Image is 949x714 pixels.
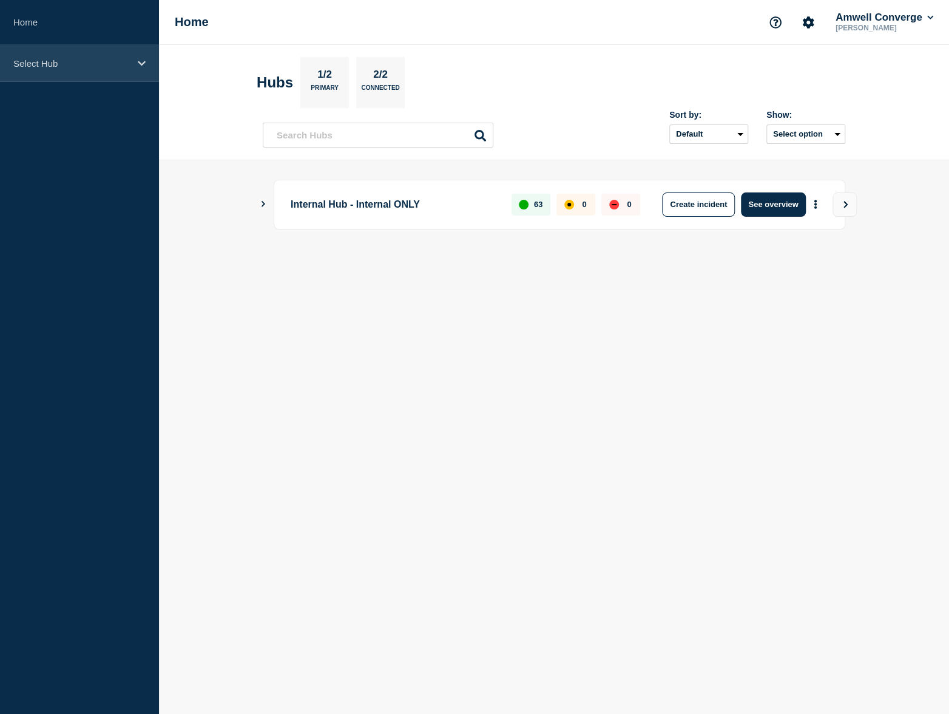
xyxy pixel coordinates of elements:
h1: Home [175,15,209,29]
p: Internal Hub - Internal ONLY [291,192,498,217]
p: 2/2 [369,69,393,84]
div: down [609,200,619,209]
p: Connected [361,84,399,97]
select: Sort by [669,124,748,144]
p: 0 [582,200,586,209]
p: 0 [627,200,631,209]
div: affected [564,200,574,209]
div: Sort by: [669,110,748,120]
p: [PERSON_NAME] [833,24,936,32]
button: Show Connected Hubs [260,200,266,209]
p: Primary [311,84,339,97]
button: See overview [741,192,805,217]
button: Amwell Converge [833,12,936,24]
div: Show: [766,110,845,120]
input: Search Hubs [263,123,493,148]
button: Select option [766,124,845,144]
button: View [832,192,857,217]
h2: Hubs [257,74,293,91]
p: Select Hub [13,58,130,69]
div: up [519,200,529,209]
button: More actions [808,193,823,216]
button: Create incident [662,192,735,217]
button: Account settings [795,10,821,35]
button: Support [763,10,788,35]
p: 1/2 [313,69,337,84]
p: 63 [534,200,542,209]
